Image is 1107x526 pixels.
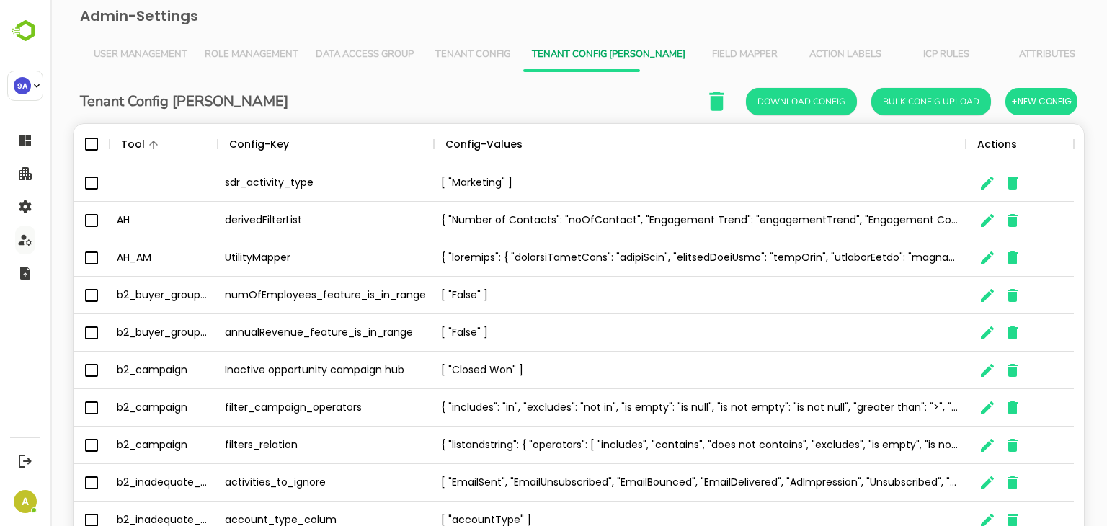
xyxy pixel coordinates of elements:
[821,88,941,115] button: Bulk Config Upload
[167,239,383,277] div: UtilityMapper
[179,124,239,164] div: Config-Key
[59,239,167,277] div: AH_AM
[383,314,915,352] div: [ "False" ]
[59,352,167,389] div: b2_campaign
[695,88,806,115] button: Download Config
[481,49,635,61] span: Tenant Config [PERSON_NAME]
[59,427,167,464] div: b2_campaign
[265,49,363,61] span: Data Access Group
[753,49,837,61] span: Action Labels
[59,464,167,502] div: b2_inadequate_persona
[167,277,383,314] div: numOfEmployees_feature_is_in_range
[955,88,1027,115] button: +New Config
[383,389,915,427] div: { "includes": "in", "excludes": "not in", "is empty": "is null", "is not empty": "is not null", "...
[7,17,44,45] img: BambooboxLogoMark.f1c84d78b4c51b1a7b5f700c9845e183.svg
[30,90,238,113] h6: Tenant Config [PERSON_NAME]
[59,277,167,314] div: b2_buyer_group_size_prediction
[59,202,167,239] div: AH
[472,136,489,153] button: Sort
[154,49,248,61] span: Role Management
[167,389,383,427] div: filter_campaign_operators
[383,202,915,239] div: { "Number of Contacts": "noOfContact", "Engagement Trend": "engagementTrend", "Engagement Compari...
[239,136,256,153] button: Sort
[71,124,94,164] div: Tool
[167,352,383,389] div: Inactive opportunity campaign hub
[167,427,383,464] div: filters_relation
[43,49,137,61] span: User Management
[854,49,938,61] span: ICP Rules
[14,490,37,513] div: A
[383,164,915,202] div: [ "Marketing" ]
[383,277,915,314] div: [ "False" ]
[14,77,31,94] div: 9A
[167,164,383,202] div: sdr_activity_type
[167,464,383,502] div: activities_to_ignore
[652,49,736,61] span: Field Mapper
[961,92,1021,111] span: +New Config
[59,389,167,427] div: b2_campaign
[395,124,472,164] div: Config-Values
[94,136,112,153] button: Sort
[167,314,383,352] div: annualRevenue_feature_is_in_range
[167,202,383,239] div: derivedFilterList
[59,314,167,352] div: b2_buyer_group_size_prediction
[381,49,464,61] span: Tenant Config
[955,49,1039,61] span: Attributes
[15,451,35,471] button: Logout
[383,427,915,464] div: { "listandstring": { "operators": [ "includes", "contains", "does not contains", "excludes", "is ...
[383,352,915,389] div: [ "Closed Won" ]
[927,124,966,164] div: Actions
[35,37,1022,72] div: Vertical tabs example
[383,239,915,277] div: { "loremips": { "dolorsiTametCons": "adipiScin", "elitsedDoeiUsmo": "tempOrin", "utlaborEetdo": "...
[383,464,915,502] div: [ "EmailSent", "EmailUnsubscribed", "EmailBounced", "EmailDelivered", "AdImpression", "Unsubscrib...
